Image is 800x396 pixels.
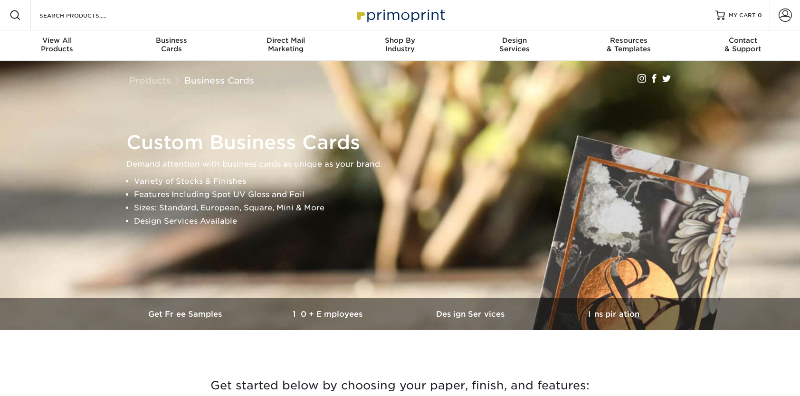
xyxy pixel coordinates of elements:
span: Resources [571,36,686,45]
a: DesignServices [457,30,571,61]
span: Shop By [343,36,457,45]
li: Variety of Stocks & Finishes [134,175,682,188]
a: Inspiration [543,298,685,330]
div: & Support [686,36,800,53]
span: MY CART [729,11,756,19]
li: Features Including Spot UV Gloss and Foil [134,188,682,201]
div: Marketing [229,36,343,53]
a: Resources& Templates [571,30,686,61]
a: 10+ Employees [257,298,400,330]
span: Design [457,36,571,45]
h3: Get Free Samples [115,310,257,319]
span: Direct Mail [229,36,343,45]
li: Sizes: Standard, European, Square, Mini & More [134,201,682,215]
a: Direct MailMarketing [229,30,343,61]
a: Design Services [400,298,543,330]
h3: Design Services [400,310,543,319]
a: Shop ByIndustry [343,30,457,61]
span: 0 [758,12,762,19]
div: Services [457,36,571,53]
p: Demand attention with business cards as unique as your brand. [126,158,682,171]
a: Products [129,75,171,85]
h1: Custom Business Cards [126,131,682,154]
h3: Inspiration [543,310,685,319]
span: Business [114,36,229,45]
span: Contact [686,36,800,45]
div: Industry [343,36,457,53]
a: Get Free Samples [115,298,257,330]
a: Contact& Support [686,30,800,61]
a: Business Cards [184,75,254,85]
input: SEARCH PRODUCTS..... [38,9,131,21]
h3: 10+ Employees [257,310,400,319]
li: Design Services Available [134,215,682,228]
img: Primoprint [352,5,448,25]
div: Cards [114,36,229,53]
a: BusinessCards [114,30,229,61]
div: & Templates [571,36,686,53]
